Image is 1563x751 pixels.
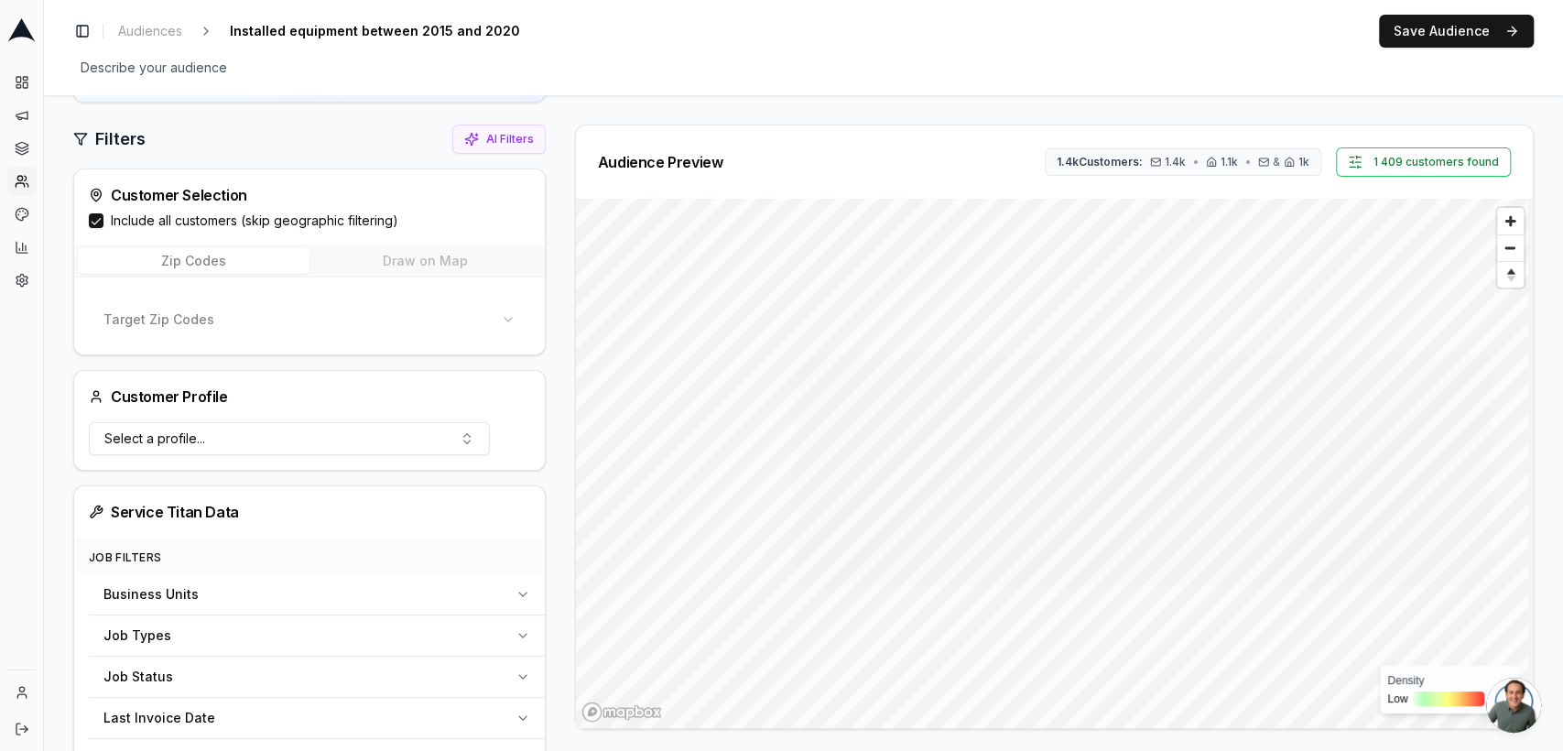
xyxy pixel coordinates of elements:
[1336,147,1511,177] button: 1 409 customers found
[103,585,199,604] span: Business Units
[89,657,545,697] button: Job Status
[1245,155,1251,169] span: •
[89,501,530,523] div: Service Titan Data
[1497,208,1524,234] button: Zoom in
[111,212,398,230] label: Include all customers (skip geographic filtering)
[95,126,146,152] h2: Filters
[486,132,534,147] span: AI Filters
[1273,155,1280,169] span: &
[309,248,541,274] button: Draw on Map
[89,550,161,564] span: Job Filters
[1193,155,1199,169] span: •
[1057,155,1143,169] span: 1.4k Customers:
[89,698,545,738] button: Last Invoice Date
[111,18,557,44] nav: breadcrumb
[103,668,173,686] span: Job Status
[1486,678,1541,733] div: Open chat
[1497,234,1524,261] button: Zoom out
[223,18,527,44] span: Installed equipment between 2015 and 2020
[1494,264,1525,286] span: Reset bearing to north
[89,386,228,408] div: Customer Profile
[1045,148,1321,176] button: 1.4kCustomers:1.4k•1.1k•&1k
[103,310,214,329] span: Target Zip Codes
[1298,155,1309,169] span: 1k
[89,615,545,656] button: Job Types
[104,430,205,448] span: Select a profile...
[1379,15,1534,48] button: Save Audience
[452,125,546,154] button: AI Filters
[103,709,215,727] span: Last Invoice Date
[1221,155,1238,169] span: 1.1k
[7,714,37,744] button: Log out
[1497,235,1524,261] span: Zoom out
[111,18,190,44] a: Audiences
[1387,691,1407,706] span: Low
[576,199,1528,728] canvas: Map
[118,22,182,40] span: Audiences
[78,248,309,274] button: Zip Codes
[581,702,662,723] a: Mapbox homepage
[89,574,545,615] button: Business Units
[598,155,723,169] div: Audience Preview
[73,55,234,81] span: Describe your audience
[89,184,530,206] div: Customer Selection
[103,626,171,645] span: Job Types
[1387,673,1511,688] div: Density
[1497,261,1524,288] button: Reset bearing to north
[1165,155,1186,169] span: 1.4k
[89,299,530,340] button: Target Zip Codes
